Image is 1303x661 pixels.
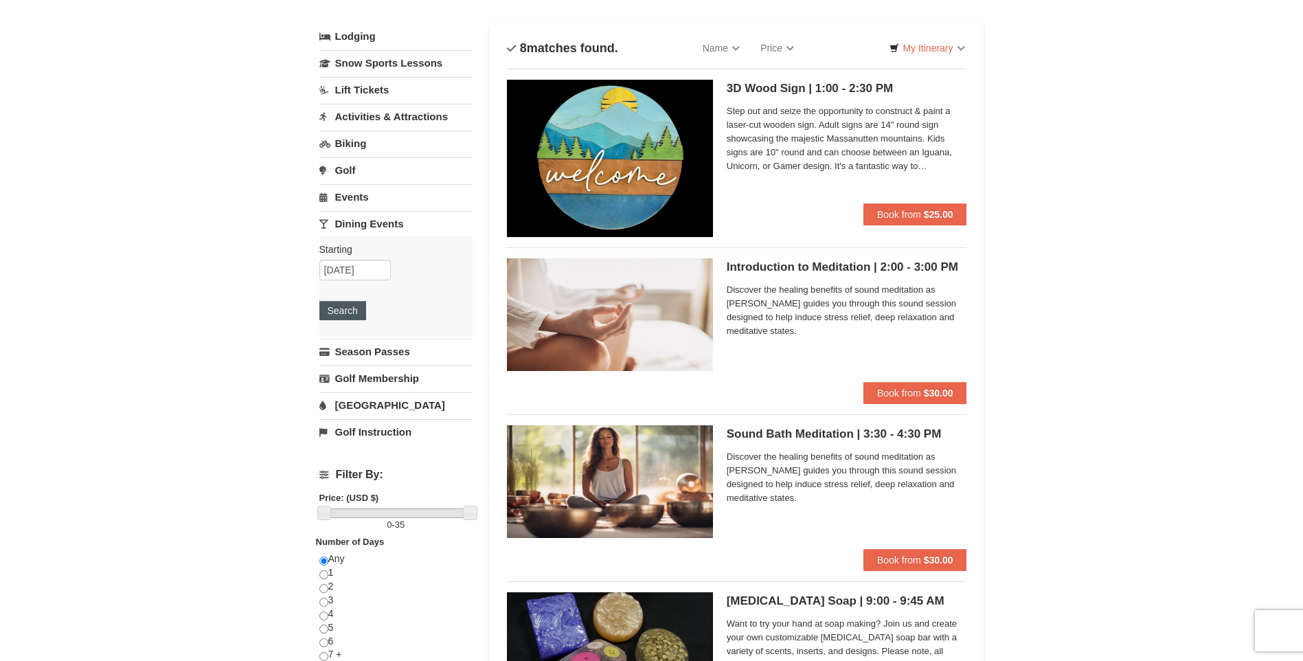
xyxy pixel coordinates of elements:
h5: 3D Wood Sign | 1:00 - 2:30 PM [727,82,967,96]
label: Starting [319,243,462,256]
span: Book from [877,554,921,565]
img: 18871151-77-b4dd4412.jpg [507,425,713,538]
a: Price [750,34,804,62]
a: Dining Events [319,211,473,236]
a: Activities & Attractions [319,104,473,129]
span: Book from [877,209,921,220]
a: Golf [319,157,473,183]
button: Book from $30.00 [863,549,967,571]
strong: $30.00 [924,554,953,565]
button: Book from $30.00 [863,382,967,404]
strong: $25.00 [924,209,953,220]
h5: [MEDICAL_DATA] Soap | 9:00 - 9:45 AM [727,594,967,608]
span: 35 [395,519,405,530]
span: Discover the healing benefits of sound meditation as [PERSON_NAME] guides you through this sound ... [727,283,967,338]
label: - [319,518,473,532]
h4: matches found. [507,41,618,55]
h4: Filter By: [319,469,473,481]
a: Biking [319,131,473,156]
a: [GEOGRAPHIC_DATA] [319,392,473,418]
a: Name [692,34,750,62]
span: Book from [877,388,921,399]
img: 18871151-71-f4144550.png [507,80,713,237]
img: 18871151-47-855d39d5.jpg [507,258,713,371]
a: Lift Tickets [319,77,473,102]
a: Snow Sports Lessons [319,50,473,76]
strong: Price: (USD $) [319,493,379,503]
button: Search [319,301,366,320]
button: Book from $25.00 [863,203,967,225]
span: Discover the healing benefits of sound meditation as [PERSON_NAME] guides you through this sound ... [727,450,967,505]
strong: $30.00 [924,388,953,399]
a: Golf Membership [319,366,473,391]
strong: Number of Days [316,537,385,547]
a: Lodging [319,24,473,49]
a: Golf Instruction [319,419,473,445]
a: Events [319,184,473,210]
a: My Itinerary [881,38,973,58]
span: 0 [387,519,392,530]
span: Step out and seize the opportunity to construct & paint a laser-cut wooden sign. Adult signs are ... [727,104,967,173]
a: Season Passes [319,339,473,364]
span: 8 [520,41,527,55]
h5: Introduction to Meditation | 2:00 - 3:00 PM [727,260,967,274]
h5: Sound Bath Meditation | 3:30 - 4:30 PM [727,427,967,441]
